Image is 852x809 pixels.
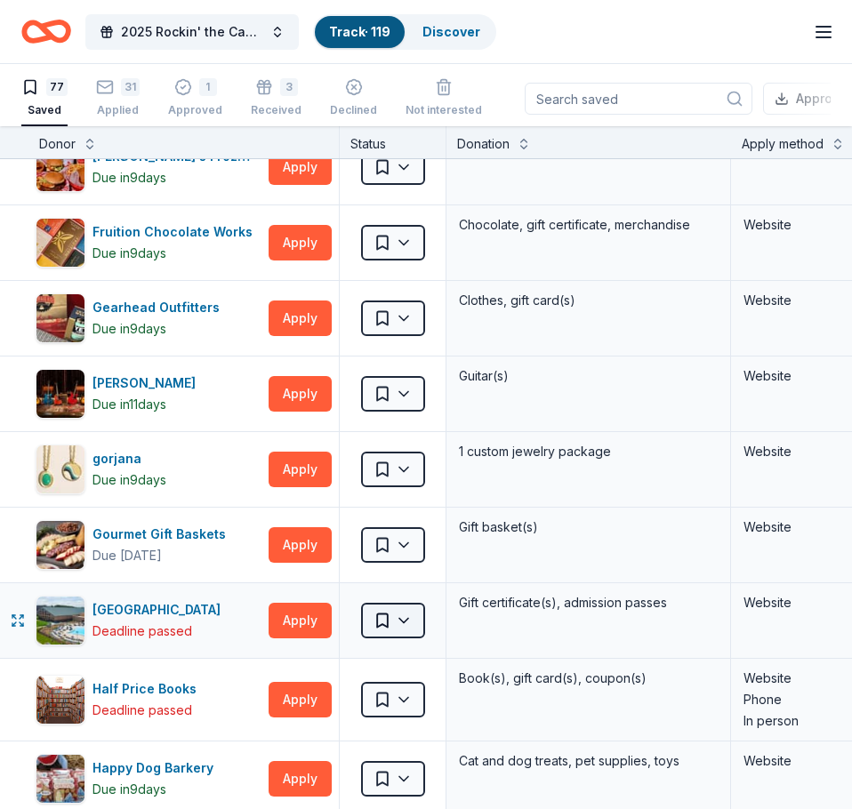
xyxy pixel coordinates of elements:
[92,372,203,394] div: [PERSON_NAME]
[269,225,332,260] button: Apply
[121,21,263,43] span: 2025 Rockin' the Cause for Guitars for Vets
[329,24,390,39] a: Track· 119
[36,293,261,343] button: Image for Gearhead OutfittersGearhead OutfittersDue in9days
[36,675,261,725] button: Image for Half Price BooksHalf Price BooksDeadline passed
[121,68,140,86] div: 31
[36,597,84,645] img: Image for Great Wolf Lodge
[251,71,301,126] button: 3Received
[46,78,68,96] div: 77
[406,93,482,108] div: Not interested
[92,757,221,779] div: Happy Dog Barkery
[21,11,71,52] a: Home
[92,318,166,340] div: Due in 9 days
[251,103,301,117] div: Received
[457,439,719,464] div: 1 custom jewelry package
[36,143,84,191] img: Image for Freddy's Frozen Custard & Steakburgers
[36,445,261,494] button: Image for gorjanagorjanaDue in9days
[457,666,719,691] div: Book(s), gift card(s), coupon(s)
[36,294,84,342] img: Image for Gearhead Outfitters
[269,682,332,717] button: Apply
[457,364,719,388] div: Guitar(s)
[96,71,140,126] button: 31Applied
[92,167,166,188] div: Due in 9 days
[36,755,84,803] img: Image for Happy Dog Barkery
[36,596,261,645] button: Image for Great Wolf Lodge[GEOGRAPHIC_DATA]Deadline passed
[36,676,84,724] img: Image for Half Price Books
[269,452,332,487] button: Apply
[36,520,261,570] button: Image for Gourmet Gift BasketsGourmet Gift BasketsDue [DATE]
[92,448,166,469] div: gorjana
[457,515,719,540] div: Gift basket(s)
[36,370,84,418] img: Image for Gibson
[269,527,332,563] button: Apply
[168,103,222,117] div: Approved
[36,142,261,192] button: Image for Freddy's Frozen Custard & Steakburgers[PERSON_NAME]'s Frozen Custard & SteakburgersDue ...
[36,218,261,268] button: Image for Fruition Chocolate WorksFruition Chocolate WorksDue in9days
[406,71,482,126] button: Not interested
[21,103,68,117] div: Saved
[92,545,162,566] div: Due [DATE]
[36,445,84,493] img: Image for gorjana
[457,133,510,155] div: Donation
[92,221,260,243] div: Fruition Chocolate Works
[525,83,752,115] input: Search saved
[92,524,233,545] div: Gourmet Gift Baskets
[330,71,377,126] button: Declined
[742,133,824,155] div: Apply method
[199,78,217,96] div: 1
[457,212,719,237] div: Chocolate, gift certificate, merchandise
[92,297,227,318] div: Gearhead Outfitters
[269,300,332,336] button: Apply
[269,761,332,797] button: Apply
[269,149,332,185] button: Apply
[168,71,222,126] button: 1Approved
[340,126,446,158] div: Status
[92,678,204,700] div: Half Price Books
[92,394,166,415] div: Due in 11 days
[92,779,166,800] div: Due in 9 days
[36,754,261,804] button: Image for Happy Dog BarkeryHappy Dog BarkeryDue in9days
[330,103,377,117] div: Declined
[21,71,68,126] button: 77Saved
[36,369,261,419] button: Image for Gibson[PERSON_NAME]Due in11days
[92,700,192,721] div: Deadline passed
[92,599,228,621] div: [GEOGRAPHIC_DATA]
[92,469,166,491] div: Due in 9 days
[313,14,496,50] button: Track· 119Discover
[36,219,84,267] img: Image for Fruition Chocolate Works
[39,133,76,155] div: Donor
[96,93,140,108] div: Applied
[422,24,480,39] a: Discover
[457,749,719,773] div: Cat and dog treats, pet supplies, toys
[92,243,166,264] div: Due in 9 days
[36,521,84,569] img: Image for Gourmet Gift Baskets
[269,376,332,412] button: Apply
[269,603,332,638] button: Apply
[280,78,298,96] div: 3
[457,590,719,615] div: Gift certificate(s), admission passes
[457,288,719,313] div: Clothes, gift card(s)
[85,14,299,50] button: 2025 Rockin' the Cause for Guitars for Vets
[92,621,192,642] div: Deadline passed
